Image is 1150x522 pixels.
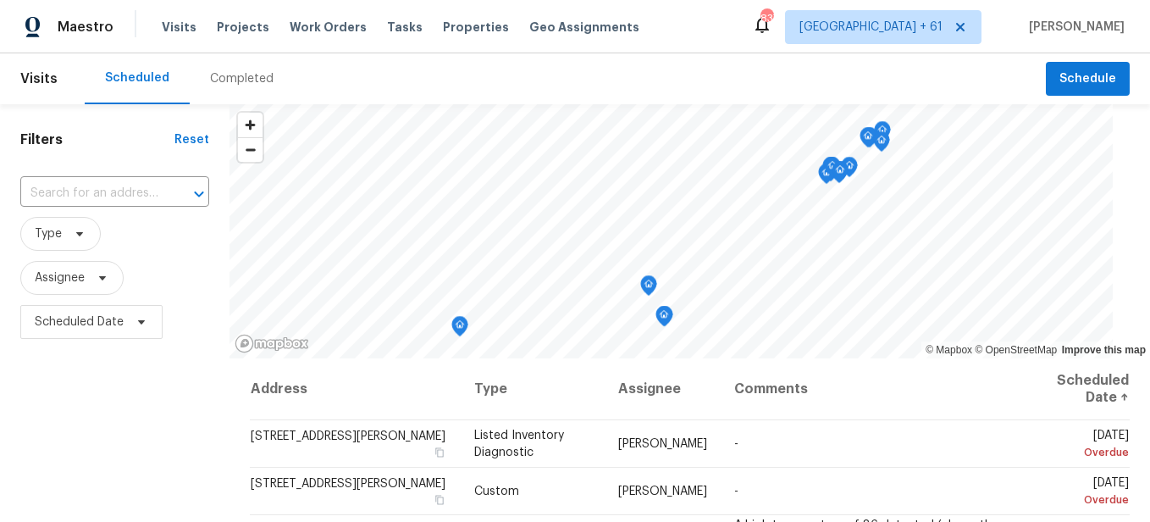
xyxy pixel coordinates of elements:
[20,180,162,207] input: Search for an address...
[1031,430,1129,461] span: [DATE]
[824,157,841,183] div: Map marker
[35,314,124,330] span: Scheduled Date
[187,182,211,206] button: Open
[35,225,62,242] span: Type
[174,131,209,148] div: Reset
[105,69,169,86] div: Scheduled
[432,492,447,508] button: Copy Address
[1046,62,1130,97] button: Schedule
[760,10,772,27] div: 837
[162,19,196,36] span: Visits
[229,104,1113,358] canvas: Map
[235,334,309,353] a: Mapbox homepage
[1022,19,1125,36] span: [PERSON_NAME]
[451,316,468,342] div: Map marker
[290,19,367,36] span: Work Orders
[238,113,263,137] button: Zoom in
[1017,358,1130,420] th: Scheduled Date ↑
[20,60,58,97] span: Visits
[618,438,707,450] span: [PERSON_NAME]
[975,344,1057,356] a: OpenStreetMap
[655,306,672,332] div: Map marker
[1031,444,1129,461] div: Overdue
[832,161,849,187] div: Map marker
[238,137,263,162] button: Zoom out
[58,19,113,36] span: Maestro
[860,127,876,153] div: Map marker
[1062,344,1146,356] a: Improve this map
[926,344,972,356] a: Mapbox
[618,486,707,497] span: [PERSON_NAME]
[605,358,721,420] th: Assignee
[387,21,423,33] span: Tasks
[818,164,835,190] div: Map marker
[432,445,447,460] button: Copy Address
[721,358,1017,420] th: Comments
[20,131,174,148] h1: Filters
[841,157,858,183] div: Map marker
[822,157,839,183] div: Map marker
[1059,69,1116,90] span: Schedule
[799,19,943,36] span: [GEOGRAPHIC_DATA] + 61
[251,478,445,490] span: [STREET_ADDRESS][PERSON_NAME]
[874,121,891,147] div: Map marker
[873,131,890,158] div: Map marker
[210,70,274,87] div: Completed
[474,430,564,458] span: Listed Inventory Diagnostic
[734,438,738,450] span: -
[217,19,269,36] span: Projects
[250,358,461,420] th: Address
[1031,491,1129,508] div: Overdue
[238,138,263,162] span: Zoom out
[461,358,605,420] th: Type
[734,486,738,497] span: -
[474,486,519,497] span: Custom
[529,19,639,36] span: Geo Assignments
[35,269,85,286] span: Assignee
[251,430,445,442] span: [STREET_ADDRESS][PERSON_NAME]
[443,19,509,36] span: Properties
[640,275,657,302] div: Map marker
[1031,477,1129,508] span: [DATE]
